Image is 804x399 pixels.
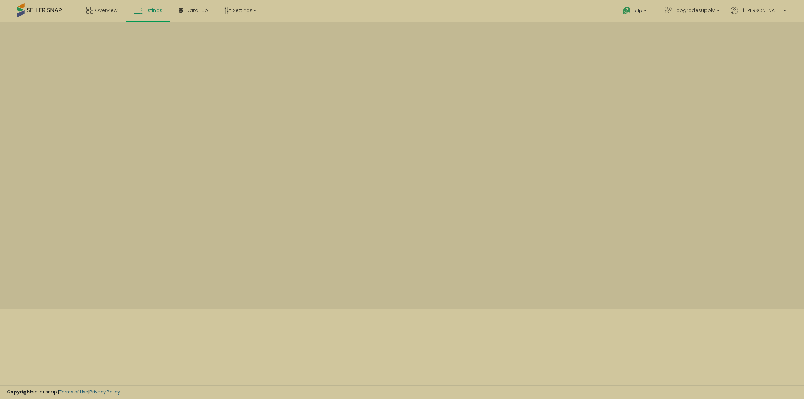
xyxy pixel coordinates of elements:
[674,7,715,14] span: Topgradesupply
[740,7,781,14] span: Hi [PERSON_NAME]
[186,7,208,14] span: DataHub
[622,6,631,15] i: Get Help
[144,7,162,14] span: Listings
[731,7,786,22] a: Hi [PERSON_NAME]
[617,1,654,22] a: Help
[633,8,642,14] span: Help
[95,7,117,14] span: Overview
